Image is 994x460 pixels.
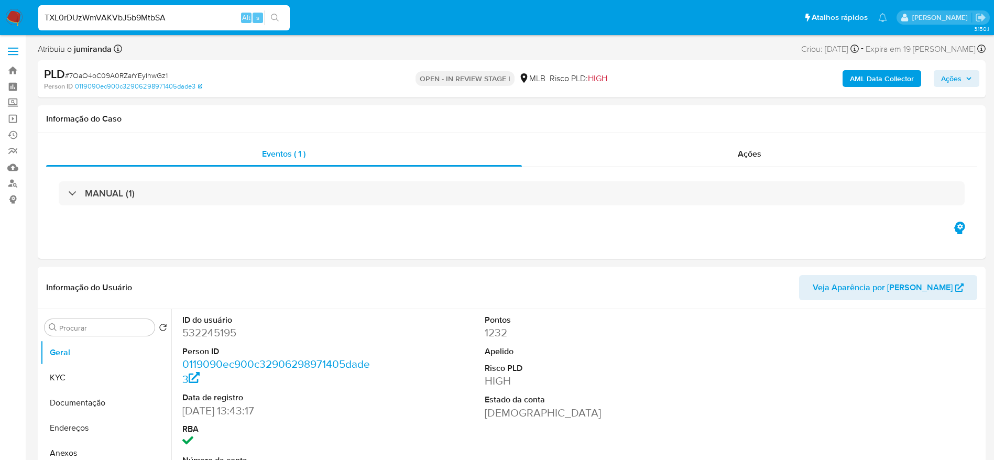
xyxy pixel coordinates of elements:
span: Ações [941,70,962,87]
dd: HIGH [485,374,676,388]
dt: Apelido [485,346,676,357]
b: Person ID [44,82,73,91]
button: search-icon [264,10,286,25]
button: Documentação [40,390,171,415]
span: Eventos ( 1 ) [262,148,305,160]
div: MLB [519,73,545,84]
span: Veja Aparência por [PERSON_NAME] [813,275,953,300]
span: # 7OaO4oC09A0RZarYEyIhwGz1 [65,70,168,81]
dt: Data de registro [182,392,374,403]
button: Retornar ao pedido padrão [159,323,167,335]
div: MANUAL (1) [59,181,965,205]
dd: 532245195 [182,325,374,340]
dt: RBA [182,423,374,435]
button: Geral [40,340,171,365]
b: PLD [44,65,65,82]
dt: Person ID [182,346,374,357]
b: AML Data Collector [850,70,914,87]
span: - [861,42,864,56]
a: 0119090ec900c32906298971405dade3 [182,356,370,386]
h1: Informação do Caso [46,114,977,124]
p: OPEN - IN REVIEW STAGE I [416,71,515,86]
a: Sair [975,12,986,23]
span: HIGH [588,72,607,84]
h1: Informação do Usuário [46,282,132,293]
p: eduardo.dutra@mercadolivre.com [912,13,971,23]
button: Procurar [49,323,57,332]
a: 0119090ec900c32906298971405dade3 [75,82,202,91]
span: s [256,13,259,23]
dd: [DATE] 13:43:17 [182,403,374,418]
input: Pesquise usuários ou casos... [38,11,290,25]
span: Alt [242,13,250,23]
dt: Pontos [485,314,676,326]
h3: MANUAL (1) [85,188,135,199]
button: AML Data Collector [843,70,921,87]
div: Criou: [DATE] [801,42,859,56]
button: Endereços [40,415,171,441]
dt: Risco PLD [485,363,676,374]
input: Procurar [59,323,150,333]
button: Ações [934,70,979,87]
a: Notificações [878,13,887,22]
button: Veja Aparência por [PERSON_NAME] [799,275,977,300]
dt: Estado da conta [485,394,676,406]
span: Atalhos rápidos [812,12,868,23]
button: KYC [40,365,171,390]
span: Expira em 19 [PERSON_NAME] [866,43,976,55]
dd: 1232 [485,325,676,340]
dd: [DEMOGRAPHIC_DATA] [485,406,676,420]
span: Ações [738,148,761,160]
b: jumiranda [72,43,112,55]
dt: ID do usuário [182,314,374,326]
span: Atribuiu o [38,43,112,55]
span: Risco PLD: [550,73,607,84]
